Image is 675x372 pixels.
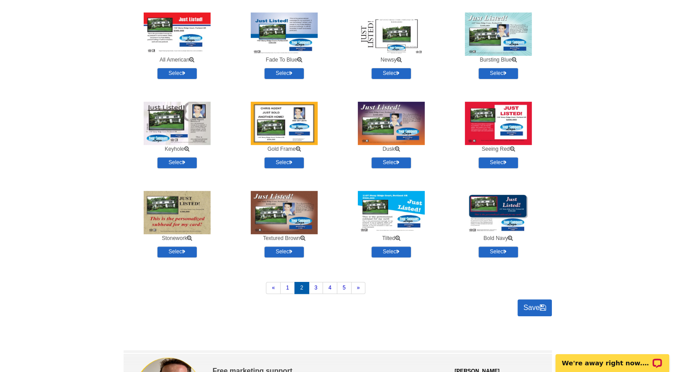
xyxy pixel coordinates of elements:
span: All American [160,56,195,64]
img: Pulse17_RF_JL_sample.jpg [358,12,425,56]
a: Bold Navy [465,229,532,241]
span: Fade To Blue [266,56,302,64]
a: Select [157,68,197,79]
span: Gold Frame [267,145,300,153]
img: Pulse15_RF_JL_sample.jpg [144,12,211,56]
a: Select [157,157,197,169]
a: 4 [323,282,337,294]
a: Seeing Red [465,140,532,152]
img: Pulse20_RF_JS_sample.jpg [251,102,318,145]
a: 1 [280,282,295,294]
a: Select [264,157,304,169]
img: Pulse23_RF_JL_sample.jpg [144,191,211,234]
span: Dusk [382,145,399,153]
img: Pulse21_RF_JL_sample.jpg [358,102,425,145]
span: Bold Navy [484,234,513,242]
a: Tilted [358,229,425,241]
span: Tilted [382,234,400,242]
img: Pulse16_RF_JL_sample.jpg [251,12,318,56]
span: Bursting Blue [480,56,516,64]
a: Fade To Blue [251,51,318,63]
a: 3 [309,282,323,294]
a: » [351,282,366,294]
a: Save [518,299,551,316]
a: Keyhole [144,140,211,152]
a: 5 [337,282,352,294]
a: Dusk [358,140,425,152]
a: Select [264,68,304,79]
a: Select [264,246,304,258]
span: Keyhole [165,145,189,153]
a: Textured Brown [251,229,318,241]
a: Select [157,246,197,258]
img: Pulse26_RF_JL_Sample.jpg [465,191,532,234]
a: Select [371,157,411,169]
a: All American [144,51,211,63]
a: Select [371,246,411,258]
span: Newsy [381,56,402,64]
a: Stonework [144,229,211,241]
img: Pulse19_RF_JL_sample.jpg [144,102,211,145]
a: Select [371,68,411,79]
a: Select [478,68,518,79]
img: Pulse22_RF_JL_sample.jpg [465,102,532,145]
a: Newsy [358,51,425,63]
img: Pulse24_RF_JL_sample.jpg [251,191,318,234]
img: Pulse18_RF_JL_sample.jpg [465,12,532,56]
span: Stonework [162,234,192,242]
span: Textured Brown [263,234,305,242]
img: Pulse25_RF_JL_Sample.jpg [358,191,425,234]
span: Seeing Red [482,145,515,153]
a: Gold Frame [251,140,318,152]
a: Bursting Blue [465,51,532,63]
a: Select [478,246,518,258]
iframe: LiveChat chat widget [550,344,675,372]
a: Select [478,157,518,169]
a: « [266,282,281,294]
span: 2 [294,282,309,294]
